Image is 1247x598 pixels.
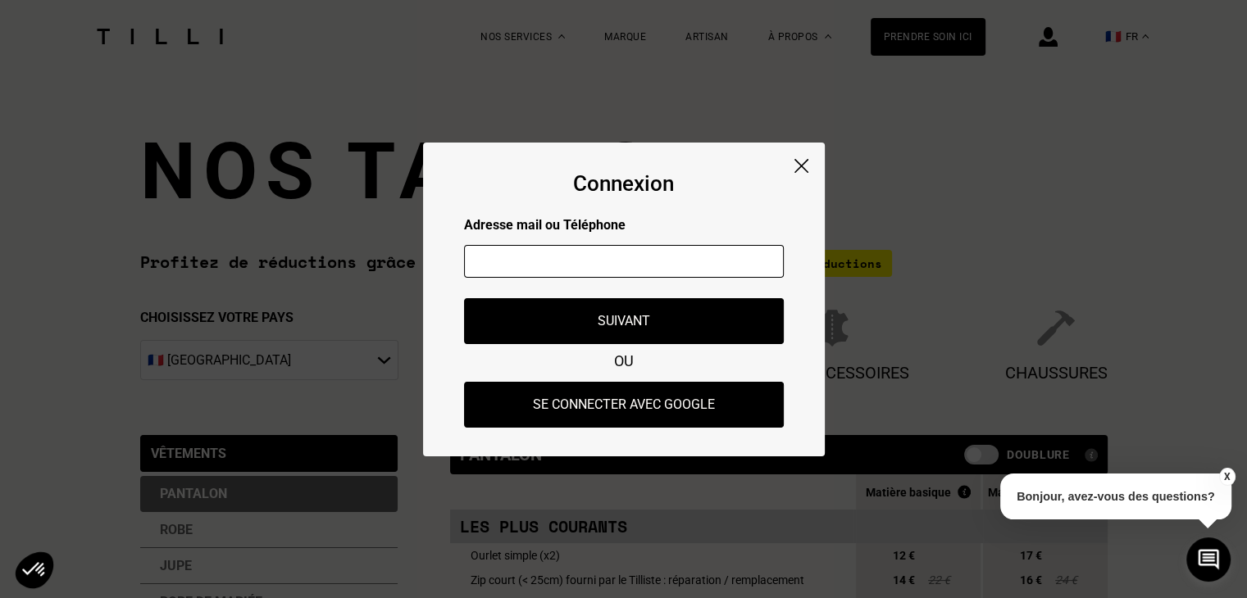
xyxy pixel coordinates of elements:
[614,352,634,369] span: OU
[1218,468,1235,486] button: X
[573,171,674,196] div: Connexion
[464,217,784,233] p: Adresse mail ou Téléphone
[794,159,808,173] img: close
[464,382,784,428] button: Se connecter avec Google
[1000,473,1231,519] p: Bonjour, avez-vous des questions?
[464,298,784,344] button: Suivant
